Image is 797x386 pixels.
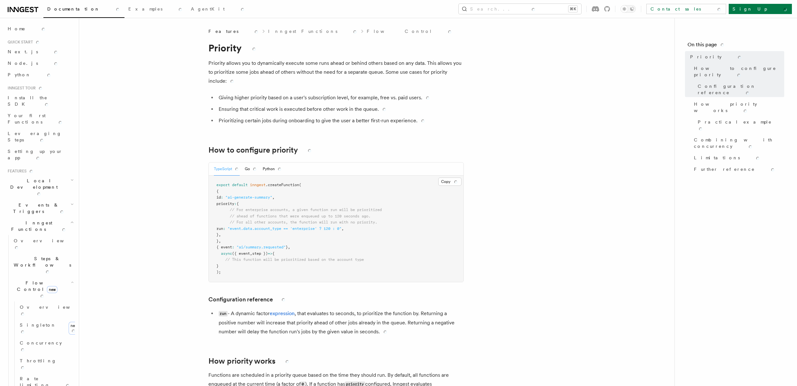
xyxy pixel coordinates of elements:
span: "ai-generate-summary" [225,195,272,200]
a: Singleton new [17,319,75,337]
a: Setting up your app [5,146,75,163]
a: Documentation [43,2,124,18]
span: Practical example [698,119,784,132]
span: } [216,232,219,237]
h4: On this page [688,41,784,51]
button: Steps & Workflows [11,253,75,277]
span: Python [8,72,52,77]
span: Limitations [694,155,761,161]
span: inngest [250,183,266,187]
a: Next.js [5,46,75,57]
button: TypeScript [214,163,240,176]
span: export [216,183,230,187]
span: ); [216,270,221,274]
span: Features [5,169,34,174]
span: Examples [128,6,183,11]
span: Quick start [5,40,41,45]
a: Contact sales [646,4,726,14]
span: id [216,195,221,200]
a: Node.js [5,57,75,69]
span: new [69,322,81,335]
span: : [232,245,234,249]
span: : [234,201,237,206]
span: // ahead of functions that were enqueued up to 120 seconds ago. [230,214,371,218]
a: Python [5,69,75,80]
span: default [232,183,248,187]
a: Home [5,23,75,34]
span: Next.js [8,49,59,54]
span: Install the SDK [8,95,49,107]
span: Overview [20,305,95,316]
a: Your first Functions [5,110,75,128]
span: // This function will be prioritized based on the account type [225,257,364,262]
button: Python [263,163,282,176]
span: { [216,189,219,193]
span: { [237,201,239,206]
span: .createFunction [266,183,299,187]
a: Overview [11,235,75,253]
span: run [216,226,223,231]
span: Priority [690,54,742,60]
span: Documentation [47,6,121,11]
span: Your first Functions [8,113,63,125]
span: "ai/summary.requested" [237,245,286,249]
span: Home [8,26,46,32]
span: { [272,251,274,256]
span: Throttling [20,358,66,370]
span: // For enterprise accounts, a given function run will be prioritized [230,208,382,212]
a: expression [270,310,295,316]
a: Overview [17,301,75,319]
button: Go [245,163,258,176]
span: new [47,286,57,293]
span: Singleton [20,322,66,334]
a: How priority works [208,357,290,366]
span: Leveraging Steps [8,131,62,142]
button: Flow Controlnew [11,277,75,301]
span: , [219,232,221,237]
a: Priority [688,51,784,63]
button: Search... ⌘K [459,4,581,14]
li: Giving higher priority based on a user's subscription level, for example, free vs. paid users. [217,93,464,102]
a: Configuration reference [695,80,784,98]
span: Flow Control [11,280,71,299]
span: { event [216,245,232,249]
span: : [221,195,223,200]
a: Throttling [17,355,75,373]
span: Local Development [5,178,71,197]
a: AgentKit [187,2,249,17]
li: Prioritizing certain jobs during onboarding to give the user a better first-run experience. [217,116,464,125]
button: Toggle dark mode [620,5,636,13]
span: Concurrency [20,340,72,352]
span: How priority works [694,101,784,114]
span: Inngest tour [5,86,43,91]
a: Concurrency [17,337,75,355]
span: step }) [252,251,268,256]
a: Sign Up [729,4,792,14]
span: Steps & Workflows [11,255,81,275]
span: AgentKit [191,6,245,11]
a: Configuration reference [208,295,286,304]
a: Limitations [691,152,784,163]
a: Practical example [695,116,784,134]
a: Install the SDK [5,92,75,110]
button: Inngest Functions [5,217,75,235]
span: Setting up your app [8,149,63,160]
li: - A dynamic factor , that evaluates to seconds, to prioritize the function by. Returning a positi... [217,309,464,336]
a: Combining with concurrency [691,134,784,152]
span: async [221,251,232,256]
span: } [286,245,288,249]
a: Leveraging Steps [5,128,75,146]
kbd: ⌘K [568,6,577,12]
code: run [219,311,228,316]
span: , [342,226,344,231]
span: , [250,251,252,256]
span: Combining with concurrency [694,137,784,149]
span: } [216,264,219,268]
span: : [223,226,225,231]
span: => [268,251,272,256]
a: How to configure priority [208,146,312,155]
a: How to configure priority [691,63,784,80]
h1: Priority [208,42,464,54]
a: Inngest Functions [268,28,358,34]
p: Priority allows you to dynamically execute some runs ahead or behind others based on any data. Th... [208,59,464,86]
